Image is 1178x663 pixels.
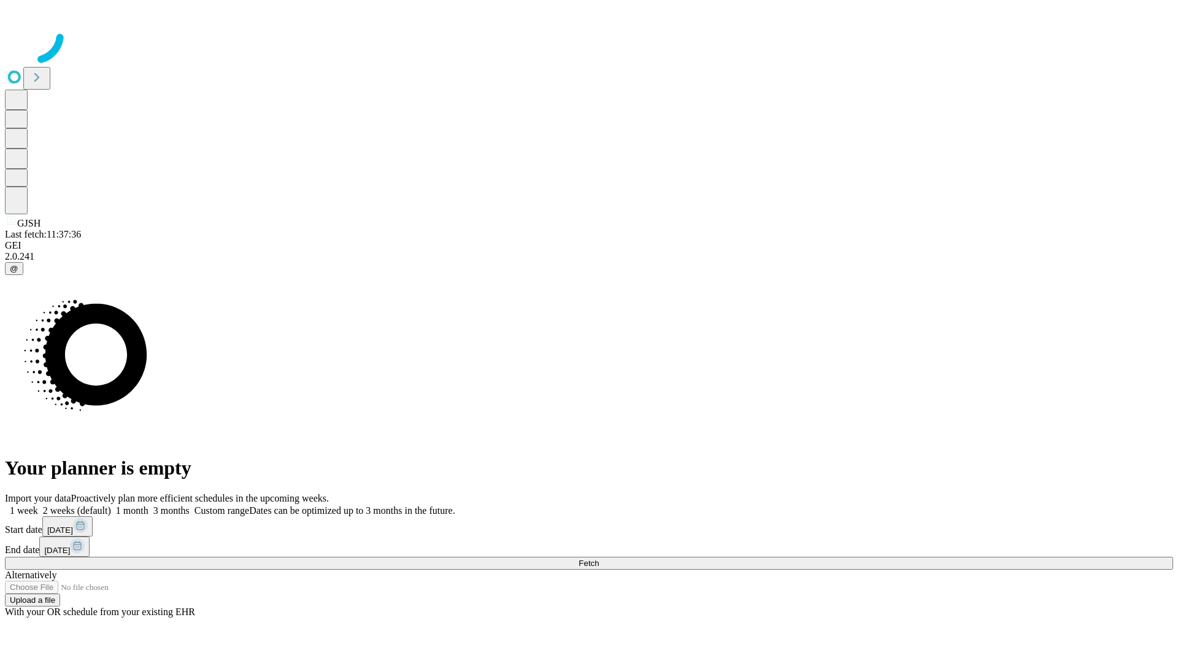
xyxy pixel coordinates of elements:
[44,546,70,555] span: [DATE]
[579,559,599,568] span: Fetch
[39,537,90,557] button: [DATE]
[5,516,1173,537] div: Start date
[5,557,1173,570] button: Fetch
[5,262,23,275] button: @
[5,607,195,617] span: With your OR schedule from your existing EHR
[5,251,1173,262] div: 2.0.241
[71,493,329,503] span: Proactively plan more efficient schedules in the upcoming weeks.
[42,516,93,537] button: [DATE]
[5,240,1173,251] div: GEI
[5,229,81,239] span: Last fetch: 11:37:36
[116,505,148,516] span: 1 month
[5,493,71,503] span: Import your data
[10,264,18,273] span: @
[153,505,190,516] span: 3 months
[47,525,73,535] span: [DATE]
[5,457,1173,479] h1: Your planner is empty
[5,537,1173,557] div: End date
[43,505,111,516] span: 2 weeks (default)
[17,218,40,228] span: GJSH
[5,594,60,607] button: Upload a file
[249,505,455,516] span: Dates can be optimized up to 3 months in the future.
[194,505,249,516] span: Custom range
[10,505,38,516] span: 1 week
[5,570,56,580] span: Alternatively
